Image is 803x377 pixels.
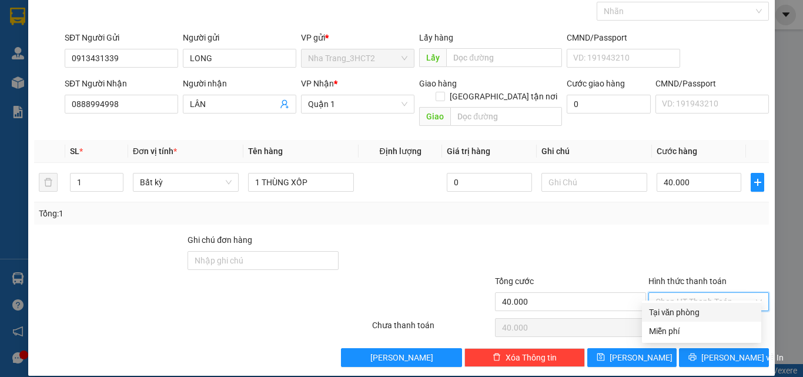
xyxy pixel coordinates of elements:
[649,306,754,319] div: Tại văn phòng
[597,353,605,362] span: save
[541,173,647,192] input: Ghi Chú
[450,107,562,126] input: Dọc đường
[446,48,562,67] input: Dọc đường
[39,173,58,192] button: delete
[308,49,407,67] span: Nha Trang_3HCT2
[133,146,177,156] span: Đơn vị tính
[183,31,296,44] div: Người gửi
[248,146,283,156] span: Tên hàng
[128,15,156,43] img: logo.jpg
[72,17,116,72] b: Gửi khách hàng
[183,77,296,90] div: Người nhận
[15,76,65,152] b: Phương Nam Express
[301,79,334,88] span: VP Nhận
[567,95,651,114] input: Cước giao hàng
[248,173,354,192] input: VD: Bàn, Ghế
[567,79,625,88] label: Cước giao hàng
[301,31,414,44] div: VP gửi
[495,276,534,286] span: Tổng cước
[751,178,764,187] span: plus
[280,99,289,109] span: user-add
[371,319,494,339] div: Chưa thanh toán
[188,235,252,245] label: Ghi chú đơn hàng
[567,31,680,44] div: CMND/Passport
[140,174,232,191] span: Bất kỳ
[648,276,727,286] label: Hình thức thanh toán
[188,251,339,270] input: Ghi chú đơn hàng
[464,348,585,367] button: deleteXóa Thông tin
[587,348,677,367] button: save[PERSON_NAME]
[445,90,562,103] span: [GEOGRAPHIC_DATA] tận nơi
[610,351,672,364] span: [PERSON_NAME]
[419,79,457,88] span: Giao hàng
[688,353,697,362] span: printer
[537,140,652,163] th: Ghi chú
[370,351,433,364] span: [PERSON_NAME]
[701,351,784,364] span: [PERSON_NAME] và In
[493,353,501,362] span: delete
[419,33,453,42] span: Lấy hàng
[657,146,697,156] span: Cước hàng
[751,173,764,192] button: plus
[308,95,407,113] span: Quận 1
[679,348,769,367] button: printer[PERSON_NAME] và In
[447,146,490,156] span: Giá trị hàng
[341,348,461,367] button: [PERSON_NAME]
[447,173,531,192] input: 0
[39,207,311,220] div: Tổng: 1
[655,77,769,90] div: CMND/Passport
[65,77,178,90] div: SĐT Người Nhận
[65,31,178,44] div: SĐT Người Gửi
[99,45,162,54] b: [DOMAIN_NAME]
[649,325,754,338] div: Miễn phí
[99,56,162,71] li: (c) 2017
[419,107,450,126] span: Giao
[379,146,421,156] span: Định lượng
[70,146,79,156] span: SL
[419,48,446,67] span: Lấy
[506,351,557,364] span: Xóa Thông tin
